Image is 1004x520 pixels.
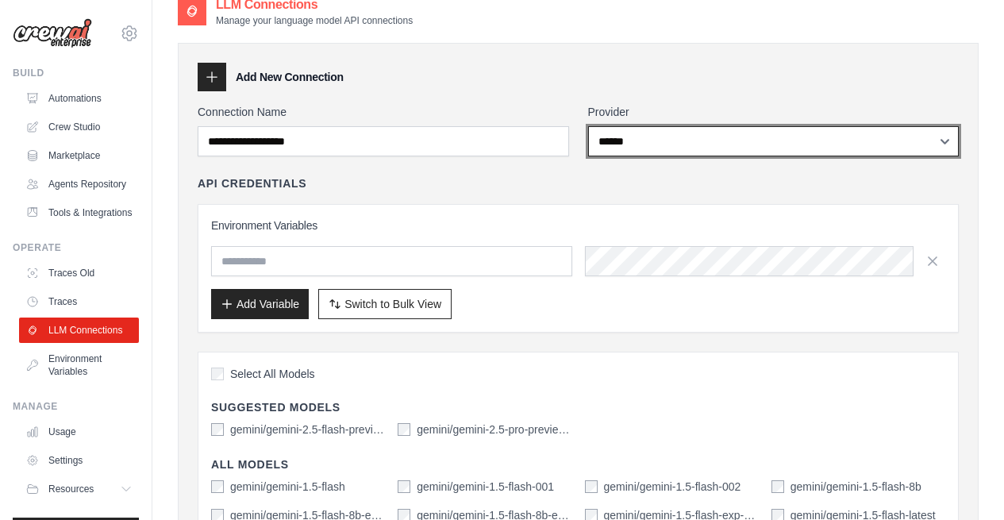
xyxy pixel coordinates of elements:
[211,480,224,493] input: gemini/gemini-1.5-flash
[19,318,139,343] a: LLM Connections
[216,14,413,27] p: Manage your language model API connections
[19,86,139,111] a: Automations
[13,18,92,48] img: Logo
[211,456,945,472] h4: All Models
[588,104,960,120] label: Provider
[344,296,441,312] span: Switch to Bulk View
[19,114,139,140] a: Crew Studio
[585,480,598,493] input: gemini/gemini-1.5-flash-002
[19,200,139,225] a: Tools & Integrations
[198,104,569,120] label: Connection Name
[417,479,554,495] label: gemini/gemini-1.5-flash-001
[211,399,945,415] h4: Suggested Models
[211,423,224,436] input: gemini/gemini-2.5-flash-preview-04-17
[13,400,139,413] div: Manage
[13,241,139,254] div: Operate
[230,366,315,382] span: Select All Models
[13,67,139,79] div: Build
[19,260,139,286] a: Traces Old
[230,479,345,495] label: gemini/gemini-1.5-flash
[791,479,921,495] label: gemini/gemini-1.5-flash-8b
[211,368,224,380] input: Select All Models
[318,289,452,319] button: Switch to Bulk View
[19,171,139,197] a: Agents Repository
[398,423,410,436] input: gemini/gemini-2.5-pro-preview-03-25
[19,476,139,502] button: Resources
[19,419,139,445] a: Usage
[19,289,139,314] a: Traces
[19,143,139,168] a: Marketplace
[398,480,410,493] input: gemini/gemini-1.5-flash-001
[604,479,741,495] label: gemini/gemini-1.5-flash-002
[211,289,309,319] button: Add Variable
[48,483,94,495] span: Resources
[236,69,344,85] h3: Add New Connection
[19,448,139,473] a: Settings
[771,480,784,493] input: gemini/gemini-1.5-flash-8b
[198,175,306,191] h4: API Credentials
[417,422,571,437] label: gemini/gemini-2.5-pro-preview-03-25
[19,346,139,384] a: Environment Variables
[230,422,385,437] label: gemini/gemini-2.5-flash-preview-04-17
[211,218,945,233] h3: Environment Variables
